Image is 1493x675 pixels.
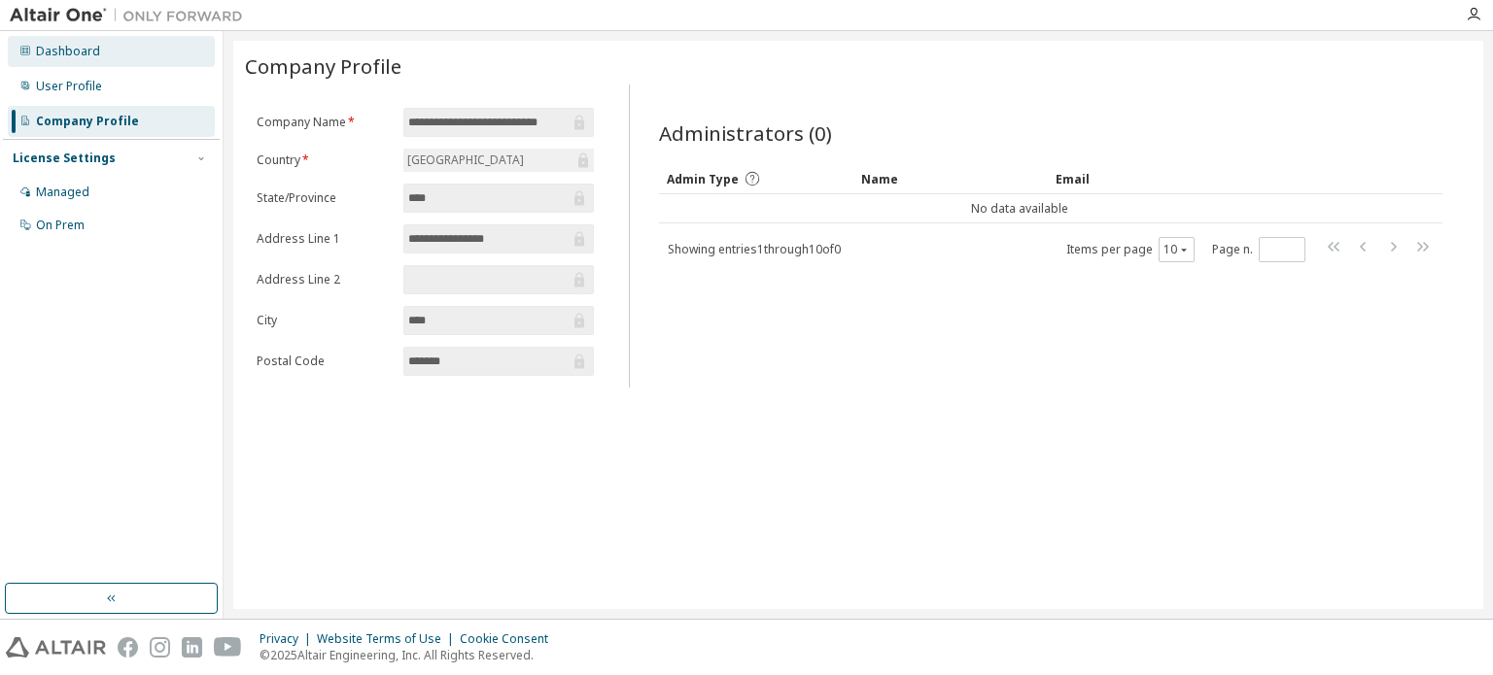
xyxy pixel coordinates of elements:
div: Company Profile [36,114,139,129]
div: Email [1056,163,1234,194]
p: © 2025 Altair Engineering, Inc. All Rights Reserved. [260,647,560,663]
div: Name [861,163,1040,194]
img: facebook.svg [118,637,138,658]
div: On Prem [36,218,85,233]
td: No data available [659,194,1380,223]
div: [GEOGRAPHIC_DATA] [404,150,527,171]
img: Altair One [10,6,253,25]
button: 10 [1163,242,1190,257]
img: youtube.svg [214,637,242,658]
div: [GEOGRAPHIC_DATA] [403,149,594,172]
div: License Settings [13,151,116,166]
div: Cookie Consent [460,631,560,647]
div: User Profile [36,79,102,94]
label: State/Province [257,190,392,206]
label: Address Line 2 [257,272,392,287]
label: Postal Code [257,354,392,369]
span: Items per page [1066,237,1195,262]
img: linkedin.svg [182,637,202,658]
span: Company Profile [245,52,401,80]
label: Company Name [257,115,392,130]
img: altair_logo.svg [6,637,106,658]
img: instagram.svg [150,637,170,658]
label: Address Line 1 [257,231,392,247]
div: Dashboard [36,44,100,59]
div: Website Terms of Use [317,631,460,647]
span: Admin Type [667,171,739,187]
label: Country [257,152,392,168]
label: City [257,313,392,328]
span: Showing entries 1 through 10 of 0 [668,241,841,257]
div: Privacy [260,631,317,647]
span: Administrators (0) [659,119,832,147]
span: Page n. [1212,237,1305,262]
div: Managed [36,185,89,200]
